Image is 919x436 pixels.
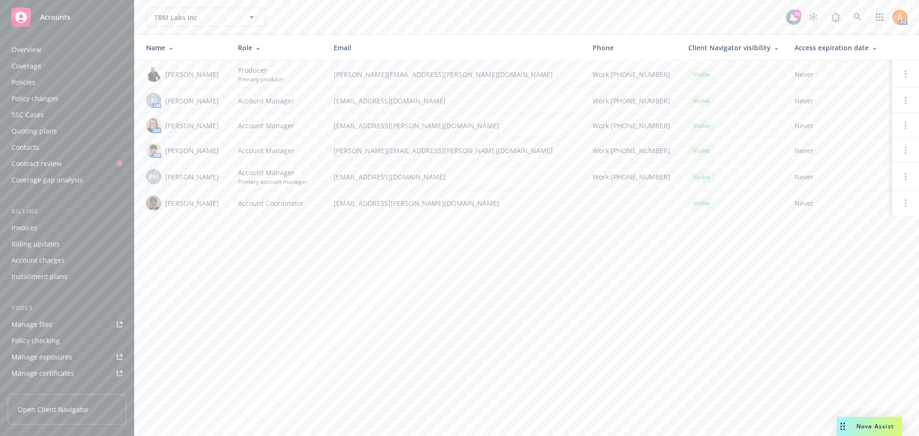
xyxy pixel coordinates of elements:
[795,121,885,131] span: Never
[8,303,126,313] div: Tools
[11,253,65,268] div: Account charges
[11,75,35,90] div: Policies
[8,123,126,139] a: Quoting plans
[11,58,41,74] div: Coverage
[238,75,285,83] span: Primary producer
[334,198,577,208] span: [EMAIL_ADDRESS][PERSON_NAME][DOMAIN_NAME]
[146,143,161,158] img: photo
[151,96,157,106] span: AJ
[8,42,126,57] a: Overview
[593,43,673,53] div: Phone
[11,349,72,365] div: Manage exposures
[795,43,885,53] div: Access expiration date
[146,67,161,82] img: photo
[8,75,126,90] a: Policies
[238,43,318,53] div: Role
[146,8,266,27] button: TRM Labs Inc
[165,145,219,156] span: [PERSON_NAME]
[8,107,126,123] a: SSC Cases
[593,121,670,131] span: Work [PHONE_NUMBER]
[146,195,161,211] img: photo
[8,269,126,284] a: Installment plans
[688,197,715,209] div: Visible
[856,422,894,430] span: Nova Assist
[18,404,89,414] span: Open Client Navigator
[334,121,577,131] span: [EMAIL_ADDRESS][PERSON_NAME][DOMAIN_NAME]
[11,42,41,57] div: Overview
[8,349,126,365] a: Manage exposures
[11,172,83,188] div: Coverage gap analysis
[8,253,126,268] a: Account charges
[8,382,126,397] a: Manage BORs
[148,172,159,182] span: PM
[11,123,57,139] div: Quoting plans
[795,96,885,106] span: Never
[8,220,126,235] a: Invoices
[146,43,223,53] div: Name
[593,172,670,182] span: Work [PHONE_NUMBER]
[11,269,67,284] div: Installment plans
[238,96,294,106] span: Account Manager
[238,121,294,131] span: Account Manager
[892,10,908,25] img: photo
[238,198,304,208] span: Account Coordinator
[11,366,74,381] div: Manage certificates
[837,417,902,436] button: Nova Assist
[795,69,885,79] span: Never
[11,382,56,397] div: Manage BORs
[688,95,715,107] div: Visible
[593,69,670,79] span: Work [PHONE_NUMBER]
[334,172,577,182] span: [EMAIL_ADDRESS][DOMAIN_NAME]
[238,65,285,75] span: Producer
[238,178,307,186] span: Primary account manager
[11,220,37,235] div: Invoices
[8,91,126,106] a: Policy changes
[870,8,889,27] a: Switch app
[8,140,126,155] a: Contacts
[11,107,44,123] div: SSC Cases
[165,198,219,208] span: [PERSON_NAME]
[688,43,779,53] div: Client Navigator visibility
[238,168,307,178] span: Account Manager
[688,171,715,183] div: Visible
[688,120,715,132] div: Visible
[11,140,39,155] div: Contacts
[593,96,670,106] span: Work [PHONE_NUMBER]
[334,145,577,156] span: [PERSON_NAME][EMAIL_ADDRESS][PERSON_NAME][DOMAIN_NAME]
[795,172,885,182] span: Never
[40,13,70,21] span: Accounts
[11,156,62,171] div: Contract review
[8,172,126,188] a: Coverage gap analysis
[8,4,126,31] a: Accounts
[165,96,219,106] span: [PERSON_NAME]
[11,91,58,106] div: Policy changes
[688,145,715,157] div: Visible
[8,156,126,171] a: Contract review
[238,145,294,156] span: Account Manager
[165,121,219,131] span: [PERSON_NAME]
[795,145,885,156] span: Never
[804,8,823,27] a: Stop snowing
[795,198,885,208] span: Never
[8,58,126,74] a: Coverage
[11,236,60,252] div: Billing updates
[334,96,577,106] span: [EMAIL_ADDRESS][DOMAIN_NAME]
[334,43,577,53] div: Email
[8,333,126,348] a: Policy checking
[11,333,60,348] div: Policy checking
[8,317,126,332] a: Manage files
[848,8,867,27] a: Search
[165,172,219,182] span: [PERSON_NAME]
[165,69,219,79] span: [PERSON_NAME]
[334,69,577,79] span: [PERSON_NAME][EMAIL_ADDRESS][PERSON_NAME][DOMAIN_NAME]
[837,417,849,436] div: Drag to move
[688,68,715,80] div: Visible
[154,12,237,22] span: TRM Labs Inc
[146,118,161,133] img: photo
[11,317,52,332] div: Manage files
[8,236,126,252] a: Billing updates
[8,207,126,216] div: Billing
[826,8,845,27] a: Report a Bug
[793,10,801,18] div: 20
